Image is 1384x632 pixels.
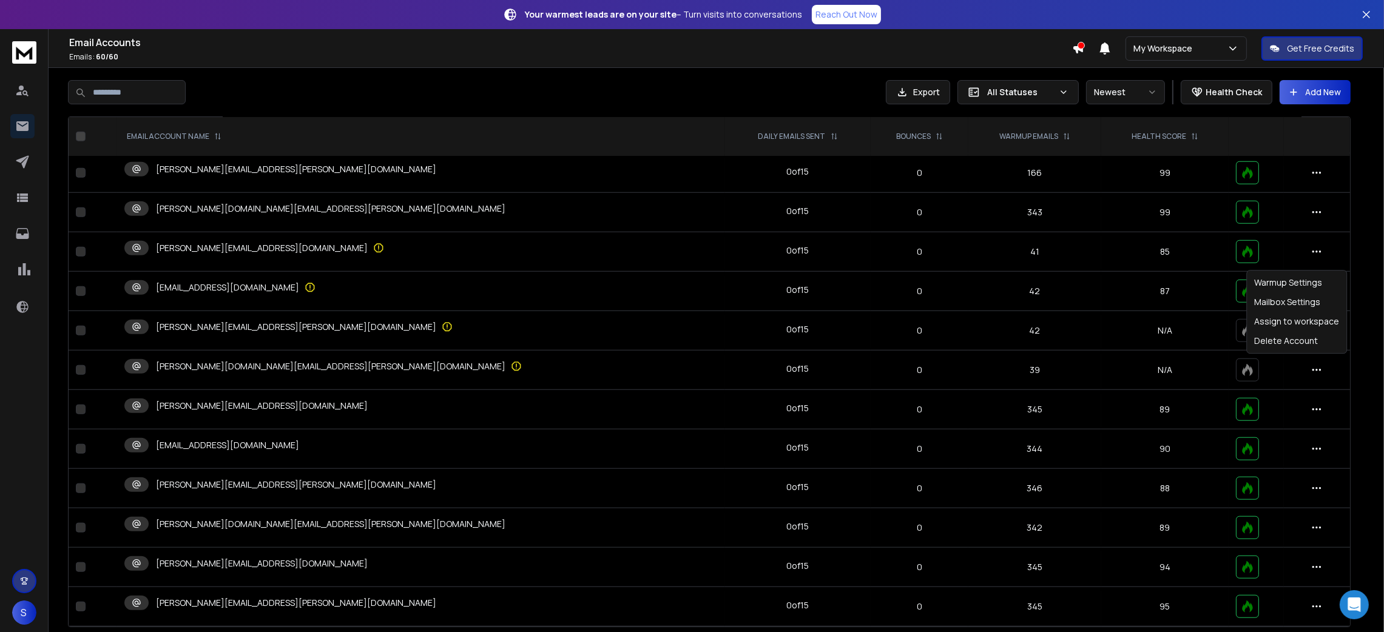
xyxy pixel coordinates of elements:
[878,324,961,337] p: 0
[787,363,809,375] div: 0 of 15
[1287,42,1354,55] p: Get Free Credits
[156,557,368,570] p: [PERSON_NAME][EMAIL_ADDRESS][DOMAIN_NAME]
[878,522,961,534] p: 0
[1101,587,1228,627] td: 95
[878,364,961,376] p: 0
[878,443,961,455] p: 0
[156,439,299,451] p: [EMAIL_ADDRESS][DOMAIN_NAME]
[787,520,809,533] div: 0 of 15
[156,518,505,530] p: [PERSON_NAME][DOMAIN_NAME][EMAIL_ADDRESS][PERSON_NAME][DOMAIN_NAME]
[878,167,961,179] p: 0
[968,390,1102,429] td: 345
[878,206,961,218] p: 0
[156,321,436,333] p: [PERSON_NAME][EMAIL_ADDRESS][PERSON_NAME][DOMAIN_NAME]
[968,351,1102,390] td: 39
[1132,132,1186,141] p: HEALTH SCORE
[878,246,961,258] p: 0
[987,86,1054,98] p: All Statuses
[1109,364,1221,376] p: N/A
[787,166,809,178] div: 0 of 15
[787,560,809,572] div: 0 of 15
[878,600,961,613] p: 0
[1280,80,1351,104] button: Add New
[156,163,436,175] p: [PERSON_NAME][EMAIL_ADDRESS][PERSON_NAME][DOMAIN_NAME]
[156,242,368,254] p: [PERSON_NAME][EMAIL_ADDRESS][DOMAIN_NAME]
[1133,42,1197,55] p: My Workspace
[968,508,1102,548] td: 342
[156,400,368,412] p: [PERSON_NAME][EMAIL_ADDRESS][DOMAIN_NAME]
[1101,272,1228,311] td: 87
[787,284,809,296] div: 0 of 15
[787,599,809,611] div: 0 of 15
[787,244,809,257] div: 0 of 15
[968,232,1102,272] td: 41
[1101,508,1228,548] td: 89
[968,311,1102,351] td: 42
[968,587,1102,627] td: 345
[1101,232,1228,272] td: 85
[878,403,961,415] p: 0
[968,193,1102,232] td: 343
[968,153,1102,193] td: 166
[886,80,950,104] button: Export
[1249,312,1344,331] div: Assign to workspace
[69,35,1072,50] h1: Email Accounts
[1340,590,1369,619] div: Open Intercom Messenger
[1109,324,1221,337] p: N/A
[758,132,826,141] p: DAILY EMAILS SENT
[999,132,1058,141] p: WARMUP EMAILS
[968,548,1102,587] td: 345
[156,203,505,215] p: [PERSON_NAME][DOMAIN_NAME][EMAIL_ADDRESS][PERSON_NAME][DOMAIN_NAME]
[787,323,809,335] div: 0 of 15
[968,469,1102,508] td: 346
[1249,331,1344,351] div: Delete Account
[12,41,36,64] img: logo
[787,442,809,454] div: 0 of 15
[156,281,299,294] p: [EMAIL_ADDRESS][DOMAIN_NAME]
[1101,469,1228,508] td: 88
[1086,80,1165,104] button: Newest
[1206,86,1262,98] p: Health Check
[69,52,1072,62] p: Emails :
[878,561,961,573] p: 0
[968,272,1102,311] td: 42
[525,8,677,20] strong: Your warmest leads are on your site
[156,597,436,609] p: [PERSON_NAME][EMAIL_ADDRESS][PERSON_NAME][DOMAIN_NAME]
[12,600,36,625] span: S
[127,132,221,141] div: EMAIL ACCOUNT NAME
[787,402,809,414] div: 0 of 15
[156,479,436,491] p: [PERSON_NAME][EMAIL_ADDRESS][PERSON_NAME][DOMAIN_NAME]
[1249,273,1344,292] div: Warmup Settings
[787,205,809,217] div: 0 of 15
[1101,153,1228,193] td: 99
[878,482,961,494] p: 0
[1101,390,1228,429] td: 89
[156,360,505,372] p: [PERSON_NAME][DOMAIN_NAME][EMAIL_ADDRESS][PERSON_NAME][DOMAIN_NAME]
[96,52,118,62] span: 60 / 60
[968,429,1102,469] td: 344
[787,481,809,493] div: 0 of 15
[815,8,877,21] p: Reach Out Now
[1101,429,1228,469] td: 90
[878,285,961,297] p: 0
[1101,193,1228,232] td: 99
[1101,548,1228,587] td: 94
[1249,292,1344,312] div: Mailbox Settings
[896,132,931,141] p: BOUNCES
[525,8,802,21] p: – Turn visits into conversations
